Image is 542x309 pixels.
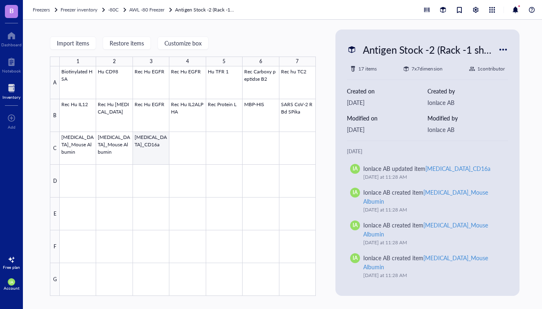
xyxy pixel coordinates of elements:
[8,125,16,130] div: Add
[50,198,60,230] div: E
[363,188,498,206] div: Ionlace AB created item
[353,189,358,196] span: IA
[363,164,490,173] div: Ionlace AB updated item
[347,217,508,250] a: IAIonlace AB created item[MEDICAL_DATA]_Mouse Albumin[DATE] at 11:28 AM
[347,98,427,107] div: [DATE]
[61,6,106,14] a: Freezer inventory
[353,254,358,262] span: IA
[347,148,508,156] div: [DATE]
[76,57,79,66] div: 1
[4,286,20,291] div: Account
[425,164,490,173] div: [MEDICAL_DATA]_CD16a
[61,6,97,13] span: Freezer inventory
[359,41,498,58] div: Antigen Stock -2 (Rack -1 shelf 2)
[358,65,377,73] div: 17 items
[108,6,119,13] span: -80C
[347,161,508,184] a: IAIonlace AB updated item[MEDICAL_DATA]_CD16a[DATE] at 11:28 AM
[427,98,508,107] div: Ionlace AB
[347,250,508,283] a: IAIonlace AB created item[MEDICAL_DATA]_Mouse Albumin[DATE] at 11:28 AM
[186,57,189,66] div: 4
[363,239,498,247] div: [DATE] at 11:28 AM
[2,55,21,73] a: Notebook
[363,188,488,205] div: [MEDICAL_DATA]_Mouse Albumin
[50,132,60,165] div: C
[353,222,358,229] span: IA
[157,36,209,50] button: Customize box
[50,165,60,198] div: D
[9,5,14,16] span: B
[110,40,144,46] span: Restore items
[223,57,225,66] div: 5
[1,42,22,47] div: Dashboard
[175,6,236,14] a: Antigen Stock -2 (Rack -1 shelf 2)
[347,184,508,217] a: IAIonlace AB created item[MEDICAL_DATA]_Mouse Albumin[DATE] at 11:28 AM
[164,40,202,46] span: Customize box
[50,230,60,263] div: F
[259,57,262,66] div: 6
[412,65,442,73] div: 7 x 7 dimension
[427,86,508,95] div: Created by
[363,220,498,239] div: Ionlace AB created item
[347,114,427,123] div: Modified on
[363,253,498,271] div: Ionlace AB created item
[363,206,498,214] div: [DATE] at 11:28 AM
[363,254,488,271] div: [MEDICAL_DATA]_Mouse Albumin
[129,6,164,13] span: AWL -80 Freezer
[113,57,116,66] div: 2
[2,68,21,73] div: Notebook
[108,6,173,14] a: -80CAWL -80 Freezer
[2,82,20,100] a: Inventory
[50,66,60,99] div: A
[363,173,498,181] div: [DATE] at 11:28 AM
[2,95,20,100] div: Inventory
[347,86,427,95] div: Created on
[3,265,20,270] div: Free plan
[363,271,498,279] div: [DATE] at 11:28 AM
[363,221,488,238] div: [MEDICAL_DATA]_Mouse Albumin
[50,263,60,296] div: G
[477,65,505,73] div: 1 contributor
[150,57,153,66] div: 3
[50,99,60,132] div: B
[347,125,427,134] div: [DATE]
[33,6,59,14] a: Freezers
[57,40,89,46] span: Import items
[9,279,13,284] span: IA
[353,165,358,173] span: IA
[1,29,22,47] a: Dashboard
[103,36,151,50] button: Restore items
[50,36,96,50] button: Import items
[33,6,50,13] span: Freezers
[296,57,299,66] div: 7
[427,114,508,123] div: Modified by
[427,125,508,134] div: Ionlace AB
